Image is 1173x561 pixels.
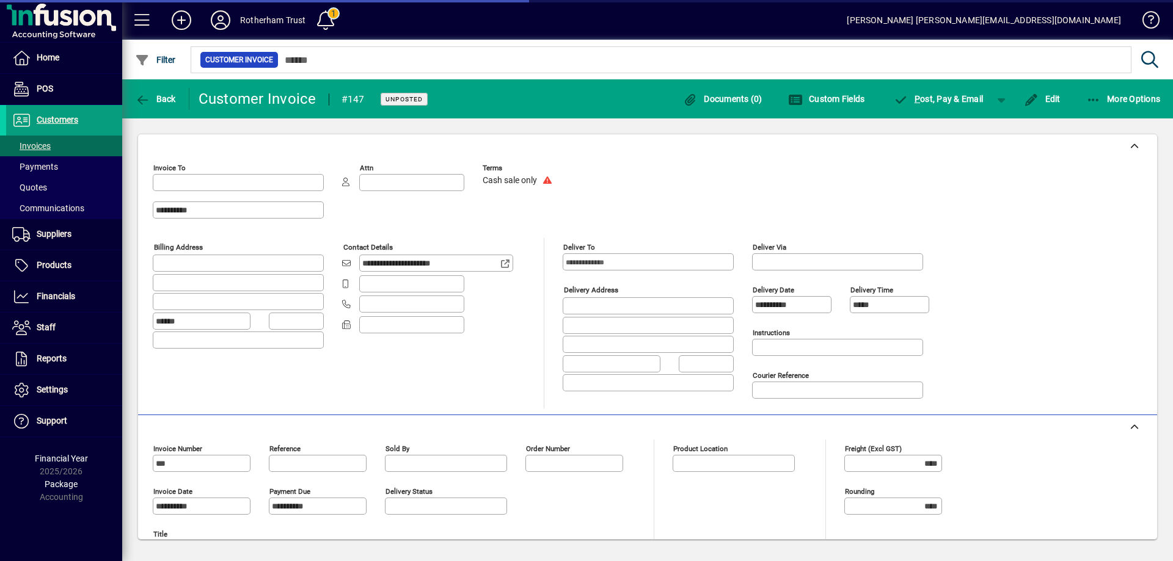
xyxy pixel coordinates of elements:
div: [PERSON_NAME] [PERSON_NAME][EMAIL_ADDRESS][DOMAIN_NAME] [847,10,1121,30]
mat-label: Payment due [269,487,310,496]
mat-label: Deliver via [753,243,786,252]
span: Filter [135,55,176,65]
a: POS [6,74,122,104]
a: Reports [6,344,122,374]
button: Back [132,88,179,110]
mat-label: Order number [526,444,570,453]
span: POS [37,84,53,93]
mat-label: Delivery status [386,487,433,496]
span: Unposted [386,95,423,103]
button: Post, Pay & Email [887,88,989,110]
span: Customer Invoice [205,54,273,66]
span: Suppliers [37,229,71,239]
span: Payments [12,162,58,172]
span: Custom Fields [788,94,865,104]
button: Profile [201,9,240,31]
mat-label: Reference [269,444,301,453]
mat-label: Deliver To [563,243,595,252]
a: Home [6,43,122,73]
span: Quotes [12,183,47,192]
span: Customers [37,115,78,125]
a: Payments [6,156,122,177]
a: Products [6,250,122,281]
span: Staff [37,322,56,332]
a: Knowledge Base [1133,2,1158,42]
div: Customer Invoice [199,89,316,109]
span: Invoices [12,141,51,151]
a: Support [6,406,122,436]
mat-label: Invoice To [153,164,186,172]
span: More Options [1086,94,1161,104]
mat-label: Instructions [753,328,790,337]
span: Support [37,416,67,425]
button: More Options [1083,88,1164,110]
span: Reports [37,353,67,363]
span: Financial Year [35,454,88,463]
span: P [915,94,920,104]
mat-label: Product location [673,444,728,453]
span: Back [135,94,176,104]
mat-label: Freight (excl GST) [845,444,902,453]
button: Documents (0) [680,88,766,110]
a: Quotes [6,177,122,198]
mat-label: Sold by [386,444,409,453]
div: #147 [342,90,365,109]
mat-label: Rounding [845,487,874,496]
a: Staff [6,313,122,343]
span: Package [45,479,78,489]
mat-label: Delivery time [850,286,893,294]
span: Terms [483,164,556,172]
mat-label: Courier Reference [753,371,809,380]
button: Add [162,9,201,31]
a: Communications [6,198,122,219]
span: Edit [1024,94,1061,104]
button: Filter [132,49,179,71]
span: Settings [37,385,68,394]
span: ost, Pay & Email [893,94,983,104]
mat-label: Delivery date [753,286,794,294]
a: Invoices [6,136,122,156]
span: Communications [12,203,84,213]
a: Financials [6,281,122,312]
span: Products [37,260,71,270]
mat-label: Invoice date [153,487,192,496]
app-page-header-button: Back [122,88,189,110]
a: Settings [6,375,122,405]
span: Cash sale only [483,176,537,186]
span: Documents (0) [683,94,762,104]
mat-label: Attn [360,164,373,172]
button: Custom Fields [785,88,868,110]
mat-label: Title [153,530,167,538]
a: Suppliers [6,219,122,250]
button: Edit [1021,88,1064,110]
mat-label: Invoice number [153,444,202,453]
span: Financials [37,291,75,301]
div: Rotherham Trust [240,10,306,30]
span: Home [37,52,59,62]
